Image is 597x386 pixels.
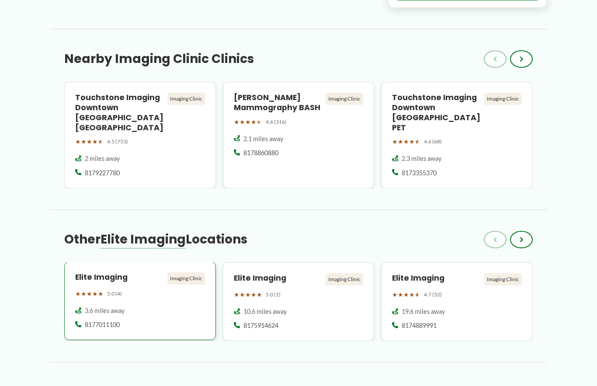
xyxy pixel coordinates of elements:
[392,289,398,300] span: ★
[381,82,533,188] a: Touchstone Imaging Downtown [GEOGRAPHIC_DATA] PET Imaging Clinic ★★★★★ 4.6 (68) 2.3 miles away 81...
[257,116,262,128] span: ★
[510,50,533,68] button: ›
[223,82,375,188] a: [PERSON_NAME] Mammography BASH Imaging Clinic ★★★★★ 4.6 (316) 2.1 miles away 8178860880
[64,232,247,247] h3: Other Locations
[510,231,533,248] button: ›
[403,136,409,147] span: ★
[234,116,239,128] span: ★
[107,137,128,146] span: 4.5 (753)
[75,272,164,282] h4: Elite Imaging
[402,154,441,163] span: 2.3 miles away
[493,54,497,64] span: ‹
[75,136,81,147] span: ★
[484,93,522,105] div: Imaging Clinic
[85,320,120,329] span: 8177011100
[402,321,437,330] span: 8174889991
[484,50,507,68] button: ‹
[81,136,87,147] span: ★
[167,272,205,285] div: Imaging Clinic
[326,93,363,105] div: Imaging Clinic
[243,135,283,143] span: 2.1 miles away
[234,273,323,283] h4: Elite Imaging
[424,290,442,299] span: 4.7 (52)
[402,307,445,316] span: 19.6 miles away
[98,288,104,299] span: ★
[85,169,120,177] span: 8179227780
[92,136,98,147] span: ★
[520,234,523,245] span: ›
[101,231,186,248] span: Elite Imaging
[81,288,87,299] span: ★
[266,117,287,127] span: 4.6 (316)
[223,262,375,341] a: Elite Imaging Imaging Clinic ★★★★★ 5.0 (1) 10.6 miles away 8175914624
[75,288,81,299] span: ★
[402,169,437,177] span: 8173355370
[392,93,481,132] h4: Touchstone Imaging Downtown [GEOGRAPHIC_DATA] PET
[85,306,125,315] span: 3.6 miles away
[107,289,122,299] span: 5.0 (4)
[167,93,205,105] div: Imaging Clinic
[398,136,403,147] span: ★
[87,288,92,299] span: ★
[484,273,522,285] div: Imaging Clinic
[245,116,251,128] span: ★
[398,289,403,300] span: ★
[424,137,442,146] span: 4.6 (68)
[243,321,278,330] span: 8175914624
[266,290,281,299] span: 5.0 (1)
[64,262,216,341] a: Elite Imaging Imaging Clinic ★★★★★ 5.0 (4) 3.6 miles away 8177011100
[243,307,287,316] span: 10.6 miles away
[239,289,245,300] span: ★
[257,289,262,300] span: ★
[409,289,415,300] span: ★
[409,136,415,147] span: ★
[92,288,98,299] span: ★
[234,289,239,300] span: ★
[75,93,164,132] h4: Touchstone Imaging Downtown [GEOGRAPHIC_DATA] [GEOGRAPHIC_DATA]
[239,116,245,128] span: ★
[415,136,420,147] span: ★
[381,262,533,341] a: Elite Imaging Imaging Clinic ★★★★★ 4.7 (52) 19.6 miles away 8174889991
[403,289,409,300] span: ★
[64,51,254,67] h3: Nearby Imaging Clinic Clinics
[392,136,398,147] span: ★
[326,273,363,285] div: Imaging Clinic
[245,289,251,300] span: ★
[415,289,420,300] span: ★
[484,231,507,248] button: ‹
[251,116,257,128] span: ★
[98,136,104,147] span: ★
[243,149,278,157] span: 8178860880
[234,93,323,113] h4: [PERSON_NAME] Mammography BASH
[64,82,216,188] a: Touchstone Imaging Downtown [GEOGRAPHIC_DATA] [GEOGRAPHIC_DATA] Imaging Clinic ★★★★★ 4.5 (753) 2 ...
[392,273,481,283] h4: Elite Imaging
[85,154,120,163] span: 2 miles away
[251,289,257,300] span: ★
[87,136,92,147] span: ★
[520,54,523,64] span: ›
[493,234,497,245] span: ‹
